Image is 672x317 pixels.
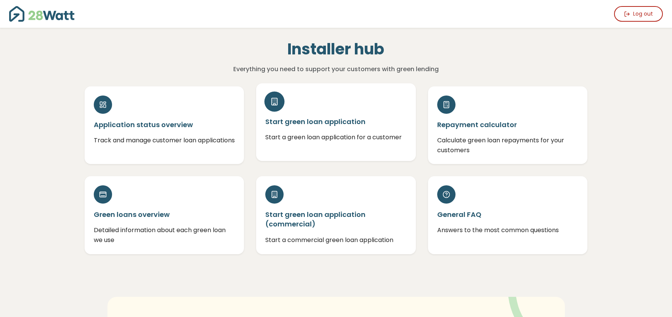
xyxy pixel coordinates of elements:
[94,120,235,129] h5: Application status overview
[437,225,579,235] p: Answers to the most common questions
[437,210,579,219] h5: General FAQ
[9,6,74,22] img: 28Watt
[265,117,407,126] h5: Start green loan application
[437,120,579,129] h5: Repayment calculator
[170,64,502,74] p: Everything you need to support your customers with green lending
[437,135,579,155] p: Calculate green loan repayments for your customers
[94,210,235,219] h5: Green loans overview
[265,210,407,229] h5: Start green loan application (commercial)
[170,40,502,58] h1: Installer hub
[94,225,235,245] p: Detailed information about each green loan we use
[265,132,407,142] p: Start a green loan application for a customer
[265,235,407,245] p: Start a commercial green loan application
[94,135,235,145] p: Track and manage customer loan applications
[614,6,663,22] button: Log out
